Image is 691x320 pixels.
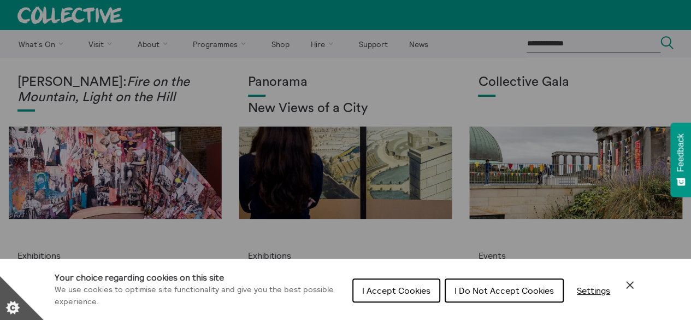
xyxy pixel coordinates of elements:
button: I Do Not Accept Cookies [445,278,564,302]
button: I Accept Cookies [352,278,440,302]
span: Settings [577,285,610,296]
button: Settings [568,280,619,301]
button: Feedback - Show survey [670,123,691,197]
h1: Your choice regarding cookies on this site [55,271,344,284]
span: I Do Not Accept Cookies [454,285,554,296]
p: We use cookies to optimise site functionality and give you the best possible experience. [55,284,344,307]
span: I Accept Cookies [362,285,430,296]
button: Close Cookie Control [623,278,636,292]
span: Feedback [676,133,686,172]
